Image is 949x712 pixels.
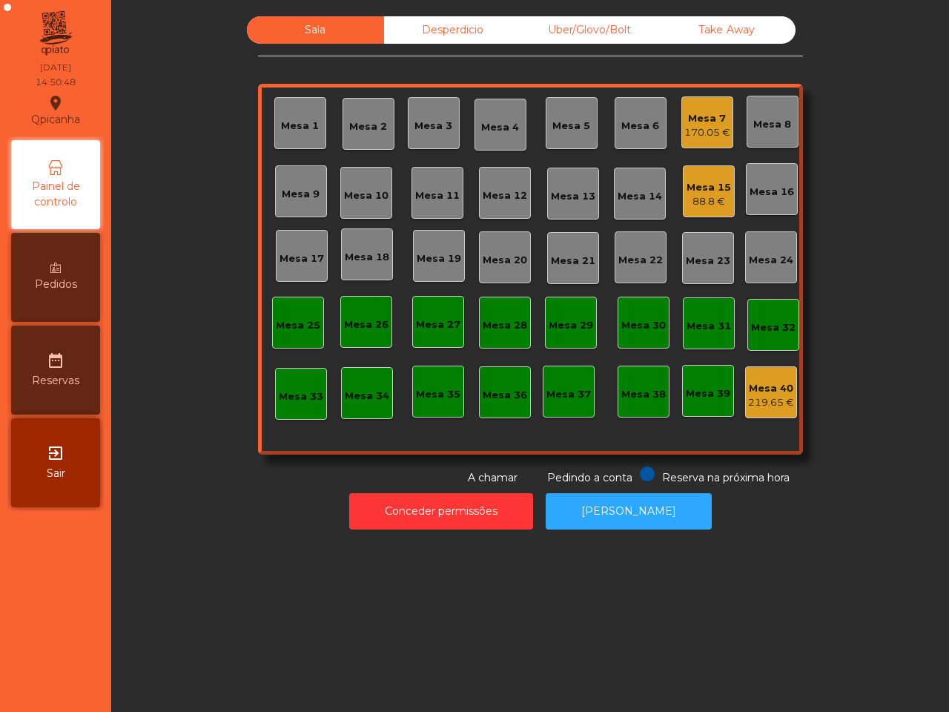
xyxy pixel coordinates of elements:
div: 14:50:48 [36,76,76,89]
div: Desperdicio [384,16,521,44]
div: Uber/Glovo/Bolt [521,16,658,44]
div: Mesa 19 [417,251,461,266]
i: exit_to_app [47,444,65,462]
div: 219.65 € [748,395,794,410]
button: [PERSON_NAME] [546,493,712,530]
div: Mesa 35 [416,387,460,402]
span: Pedidos [35,277,77,292]
div: Mesa 7 [684,111,730,126]
div: Mesa 23 [686,254,730,268]
div: Mesa 30 [621,318,666,333]
div: Mesa 1 [281,119,319,133]
div: Mesa 16 [750,185,794,200]
div: 88.8 € [687,194,731,209]
img: qpiato [37,7,73,59]
div: Mesa 25 [276,318,320,333]
div: Mesa 38 [621,387,666,402]
div: [DATE] [40,61,71,74]
div: Qpicanha [31,92,80,129]
div: Mesa 28 [483,318,527,333]
div: Mesa 13 [551,189,595,204]
div: Mesa 37 [546,387,591,402]
div: Mesa 20 [483,253,527,268]
div: Mesa 12 [483,188,527,203]
button: Conceder permissões [349,493,533,530]
div: Mesa 36 [483,388,527,403]
div: Mesa 8 [753,117,791,132]
div: Mesa 14 [618,189,662,204]
div: Mesa 34 [345,389,389,403]
div: Mesa 15 [687,180,731,195]
div: Mesa 3 [414,119,452,133]
span: Reserva na próxima hora [662,471,790,484]
div: Mesa 17 [280,251,324,266]
div: Mesa 2 [349,119,387,134]
div: Mesa 11 [415,188,460,203]
span: Sair [47,466,65,481]
div: Mesa 27 [416,317,460,332]
div: Mesa 29 [549,318,593,333]
i: date_range [47,352,65,369]
div: Mesa 18 [345,250,389,265]
div: Mesa 6 [621,119,659,133]
div: Sala [247,16,384,44]
div: Mesa 26 [344,317,388,332]
div: Mesa 32 [751,320,796,335]
i: location_on [47,94,65,112]
div: Take Away [658,16,796,44]
div: Mesa 40 [748,381,794,396]
span: Reservas [32,373,79,389]
div: Mesa 10 [344,188,388,203]
div: Mesa 24 [749,253,793,268]
div: Mesa 5 [552,119,590,133]
span: A chamar [468,471,518,484]
div: Mesa 33 [279,389,323,404]
div: Mesa 21 [551,254,595,268]
div: Mesa 4 [481,120,519,135]
span: Painel de controlo [15,179,96,210]
div: Mesa 22 [618,253,663,268]
span: Pedindo a conta [547,471,632,484]
div: 170.05 € [684,125,730,140]
div: Mesa 39 [686,386,730,401]
div: Mesa 9 [282,187,320,202]
div: Mesa 31 [687,319,731,334]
